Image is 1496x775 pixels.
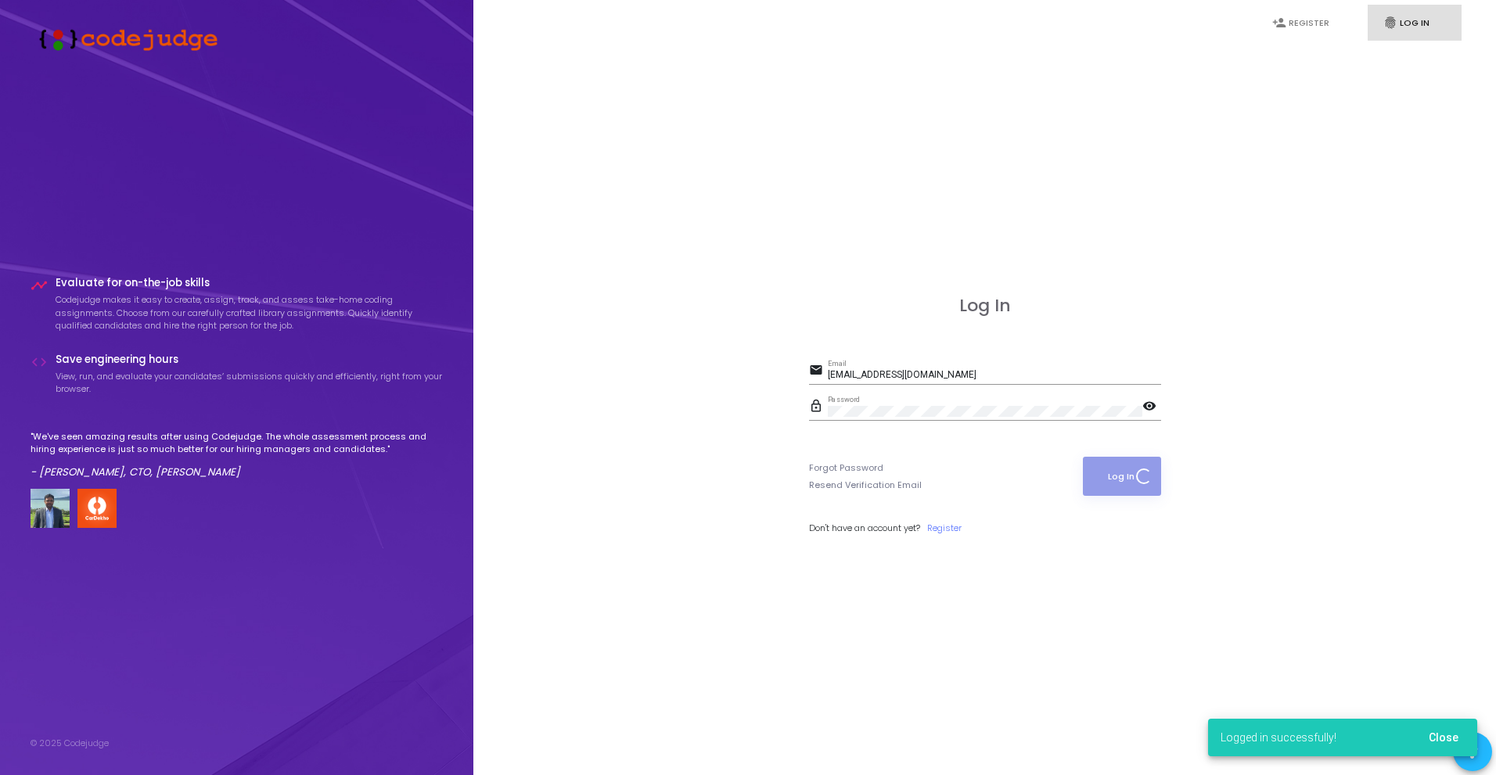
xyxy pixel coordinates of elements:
[1416,723,1471,752] button: Close
[809,522,920,534] span: Don't have an account yet?
[1142,398,1161,417] mat-icon: visibility
[31,430,444,456] p: "We've seen amazing results after using Codejudge. The whole assessment process and hiring experi...
[56,277,444,289] h4: Evaluate for on-the-job skills
[77,489,117,528] img: company-logo
[31,353,48,371] i: code
[1221,730,1336,745] span: Logged in successfully!
[31,489,70,528] img: user image
[809,296,1161,316] h3: Log In
[1257,5,1350,41] a: person_addRegister
[809,461,883,475] a: Forgot Password
[56,293,444,332] p: Codejudge makes it easy to create, assign, track, and assess take-home coding assignments. Choose...
[1383,16,1397,30] i: fingerprint
[1083,457,1160,496] button: Log In
[31,465,240,479] em: - [PERSON_NAME], CTO, [PERSON_NAME]
[1272,16,1286,30] i: person_add
[1368,5,1462,41] a: fingerprintLog In
[828,370,1161,381] input: Email
[809,479,922,492] a: Resend Verification Email
[809,362,828,381] mat-icon: email
[31,737,109,750] div: © 2025 Codejudge
[56,353,444,366] h4: Save engineering hours
[927,522,962,535] a: Register
[31,277,48,294] i: timeline
[1429,731,1458,744] span: Close
[56,370,444,396] p: View, run, and evaluate your candidates’ submissions quickly and efficiently, right from your bro...
[809,398,828,417] mat-icon: lock_outline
